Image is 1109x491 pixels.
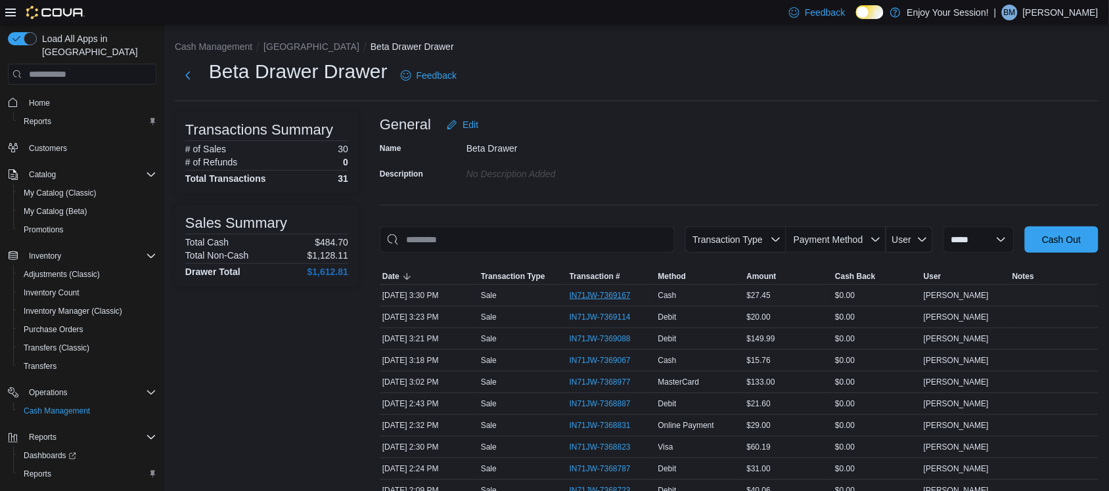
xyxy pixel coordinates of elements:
[315,237,348,247] p: $484.70
[380,169,423,179] label: Description
[13,302,162,320] button: Inventory Manager (Classic)
[24,248,66,264] button: Inventory
[570,396,644,412] button: IN71JW-7368887
[18,322,156,337] span: Purchase Orders
[13,465,162,483] button: Reports
[832,396,921,412] div: $0.00
[29,432,57,442] span: Reports
[24,288,79,298] span: Inventory Count
[338,173,348,184] h4: 31
[481,333,497,344] p: Sale
[570,331,644,347] button: IN71JW-7369088
[656,268,744,284] button: Method
[832,374,921,390] div: $0.00
[24,385,156,400] span: Operations
[24,188,97,198] span: My Catalog (Classic)
[29,143,67,154] span: Customers
[832,309,921,325] div: $0.00
[570,290,631,301] span: IN71JW-7369167
[382,271,399,282] span: Date
[24,167,61,182] button: Catalog
[18,185,156,201] span: My Catalog (Classic)
[185,173,266,184] h4: Total Transactions
[185,144,226,154] h6: # of Sales
[481,271,545,282] span: Transaction Type
[175,40,1098,56] nav: An example of EuiBreadcrumbs
[3,247,162,265] button: Inventory
[18,285,85,301] a: Inventory Count
[441,112,484,138] button: Edit
[832,268,921,284] button: Cash Back
[24,140,156,156] span: Customers
[13,202,162,221] button: My Catalog (Beta)
[685,226,786,253] button: Transaction Type
[886,226,933,253] button: User
[13,320,162,339] button: Purchase Orders
[3,93,162,112] button: Home
[13,265,162,284] button: Adjustments (Classic)
[658,442,673,452] span: Visa
[924,442,989,452] span: [PERSON_NAME]
[805,6,845,19] span: Feedback
[24,429,62,445] button: Reports
[380,143,401,154] label: Name
[380,309,478,325] div: [DATE] 3:23 PM
[13,339,162,357] button: Transfers (Classic)
[747,312,771,322] span: $20.00
[658,420,714,431] span: Online Payment
[18,448,81,463] a: Dashboards
[658,398,677,409] span: Debit
[380,288,478,303] div: [DATE] 3:30 PM
[13,402,162,420] button: Cash Management
[832,331,921,347] div: $0.00
[747,290,771,301] span: $27.45
[466,163,643,179] div: No Description added
[18,358,62,374] a: Transfers
[570,461,644,477] button: IN71JW-7368787
[570,312,631,322] span: IN71JW-7369114
[924,290,989,301] span: [PERSON_NAME]
[1023,5,1098,20] p: [PERSON_NAME]
[13,112,162,131] button: Reports
[1010,268,1098,284] button: Notes
[856,5,884,19] input: Dark Mode
[747,398,771,409] span: $21.60
[24,167,156,182] span: Catalog
[3,139,162,158] button: Customers
[18,358,156,374] span: Transfers
[892,234,912,245] span: User
[185,250,249,261] h6: Total Non-Cash
[185,215,287,231] h3: Sales Summary
[24,469,51,479] span: Reports
[658,377,700,387] span: MasterCard
[481,442,497,452] p: Sale
[338,144,348,154] p: 30
[209,58,388,85] h1: Beta Drawer Drawer
[380,374,478,390] div: [DATE] 3:02 PM
[856,19,857,20] span: Dark Mode
[1012,271,1034,282] span: Notes
[24,206,87,217] span: My Catalog (Beta)
[658,333,677,344] span: Debit
[18,448,156,463] span: Dashboards
[18,267,105,282] a: Adjustments (Classic)
[786,226,886,253] button: Payment Method
[417,69,457,82] span: Feedback
[13,221,162,239] button: Promotions
[1004,5,1016,20] span: BM
[832,461,921,477] div: $0.00
[37,32,156,58] span: Load All Apps in [GEOGRAPHIC_DATA]
[835,271,875,282] span: Cash Back
[570,271,620,282] span: Transaction #
[924,312,989,322] span: [PERSON_NAME]
[380,268,478,284] button: Date
[29,251,61,261] span: Inventory
[18,322,89,337] a: Purchase Orders
[570,288,644,303] button: IN71JW-7369167
[924,377,989,387] span: [PERSON_NAME]
[481,290,497,301] p: Sale
[658,290,677,301] span: Cash
[924,333,989,344] span: [PERSON_NAME]
[658,355,677,366] span: Cash
[1025,226,1098,253] button: Cash Out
